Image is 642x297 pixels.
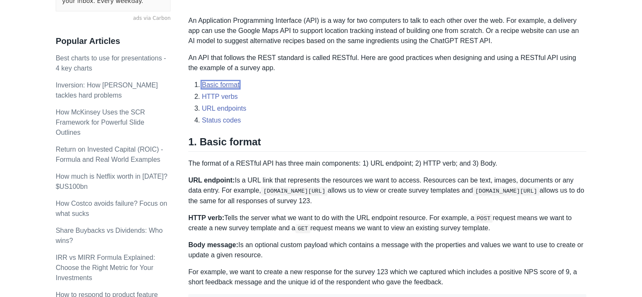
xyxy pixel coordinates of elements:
[188,214,224,221] strong: HTTP verb:
[202,93,238,100] a: HTTP verbs
[56,200,167,217] a: How Costco avoids failure? Focus on what sucks
[188,213,586,234] p: Tells the server what we want to do with the URL endpoint resource. For example, a request means ...
[188,177,235,184] strong: URL endpoint:
[188,175,586,206] p: Is a URL link that represents the resources we want to access. Resources can be text, images, doc...
[188,267,586,287] p: For example, we want to create a new response for the survey 123 which we captured which includes...
[261,187,328,195] code: [DOMAIN_NAME][URL]
[188,241,238,248] strong: Body message:
[473,187,539,195] code: [DOMAIN_NAME][URL]
[188,240,586,260] p: Is an optional custom payload which contains a message with the properties and values we want to ...
[56,227,163,244] a: Share Buybacks vs Dividends: Who wins?
[56,254,155,281] a: IRR vs MIRR Formula Explained: Choose the Right Metric for Your Investments
[474,214,493,223] code: POST
[56,15,171,22] a: ads via Carbon
[56,82,158,99] a: Inversion: How [PERSON_NAME] tackles hard problems
[56,146,163,163] a: Return on Invested Capital (ROIC) - Formula and Real World Examples
[56,54,166,72] a: Best charts to use for presentations - 4 key charts
[202,81,239,88] a: Basic format
[56,36,171,46] h3: Popular Articles
[188,53,586,73] p: An API that follows the REST standard is called RESTful. Here are good practices when designing a...
[188,16,586,46] p: An Application Programming Interface (API) is a way for two computers to talk to each other over ...
[202,105,246,112] a: URL endpoints
[56,173,168,190] a: How much is Netflix worth in [DATE]? $US100bn
[188,158,586,169] p: The format of a RESTful API has three main components: 1) URL endpoint; 2) HTTP verb; and 3) Body.
[56,109,145,136] a: How McKinsey Uses the SCR Framework for Powerful Slide Outlines
[202,117,241,124] a: Status codes
[295,224,310,233] code: GET
[188,136,586,152] h2: 1. Basic format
